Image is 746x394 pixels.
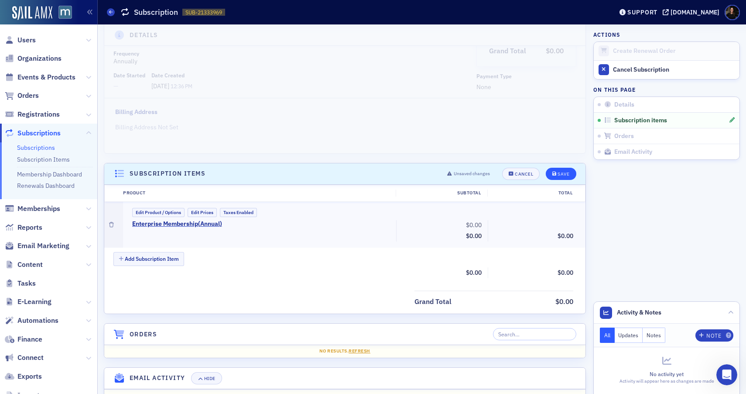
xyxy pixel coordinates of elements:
h4: Actions [593,31,620,38]
img: Profile image for Operator [25,5,39,19]
a: Users [5,35,36,45]
div: Our usual reply time 🕒 [14,166,136,183]
iframe: Intercom live chat [716,364,737,385]
b: under 2 hours [21,175,70,182]
div: Join Form Updates [27,218,167,242]
img: SailAMX [12,6,52,20]
div: Operator says… [7,122,168,190]
span: Grand Total [414,297,455,307]
span: Email Activity [614,148,652,156]
span: Users [17,35,36,45]
h4: Details [130,31,158,40]
a: Renewals Dashboard [17,182,75,190]
span: Finance [17,335,42,344]
button: Edit Prices [188,208,217,217]
span: Automations [17,316,58,325]
div: Cancel [515,172,533,176]
a: Finance [5,335,42,344]
div: Operator says… [7,190,168,218]
span: Registrations [17,110,60,119]
div: Note [706,333,721,338]
div: Operator says… [7,218,168,270]
a: Email Marketing [5,241,69,251]
span: E-Learning [17,297,51,307]
span: Memberships [17,204,60,214]
input: Search… [493,328,576,340]
button: Home [137,3,153,20]
button: Save [546,168,576,180]
span: SUB-21333969 [185,9,222,16]
h1: Subscription [134,7,178,17]
span: $0.00 [546,46,564,55]
strong: Join Form Updates [36,226,99,233]
div: In the meantime, this article might help: [7,190,143,217]
span: 12:36 PM [171,83,192,90]
a: View Homepage [52,6,72,21]
img: SailAMX [58,6,72,19]
span: Details [614,101,634,109]
a: Membership Dashboard [17,170,82,178]
a: Organizations [5,54,62,63]
a: Subscriptions [5,128,61,138]
span: $0.00 [466,221,482,229]
span: $0.00 [558,269,573,276]
div: Close [153,3,169,19]
button: Notes [643,328,665,343]
textarea: Message… [7,268,167,283]
a: Subscriptions [17,144,55,152]
a: Tasks [5,279,36,288]
span: Tasks [17,279,36,288]
a: [PERSON_NAME][EMAIL_ADDRESS][PERSON_NAME][DOMAIN_NAME] [38,85,145,109]
div: Product [117,190,396,197]
div: Save [558,172,569,176]
a: Subscription Items [17,156,70,163]
span: Connect [17,353,44,363]
h4: On this page [593,86,740,93]
div: Date Started [113,72,145,79]
button: Gif picker [27,286,34,293]
div: Date Created [151,72,185,79]
button: Emoji picker [14,286,21,293]
div: Grand Total [489,46,526,56]
div: Create Renewal Order [613,47,735,55]
a: Memberships [5,204,60,214]
span: Events & Products [17,73,75,82]
span: Activity & Notes [617,308,661,317]
h4: Subscription items [130,169,205,178]
h1: Operator [42,4,73,11]
div: Cancel Subscription [613,66,735,74]
button: All [600,328,615,343]
a: Orders [5,91,39,100]
span: — [113,82,145,91]
button: Cancel [502,168,540,180]
div: Frequency [113,50,139,57]
a: Automations [5,316,58,325]
div: Support [627,8,657,16]
div: No activity yet [600,370,733,378]
a: More in the Help Center [27,242,167,263]
span: More in the Help Center [60,249,143,256]
b: [EMAIL_ADDRESS][DOMAIN_NAME] [14,145,83,161]
span: $0.00 [466,269,482,276]
span: Content [17,260,43,270]
span: Grand Total [489,46,529,56]
span: $0.00 [558,232,573,240]
div: Payment Type [476,73,512,79]
span: Email Marketing [17,241,69,251]
span: $0.00 [555,297,573,306]
div: [DOMAIN_NAME] [671,8,719,16]
span: Refresh [349,348,370,354]
span: Exports [17,372,42,381]
a: Registrations [5,110,60,119]
a: E-Learning [5,297,51,307]
button: Hide [191,372,222,384]
div: In the meantime, this article might help: [14,195,136,212]
div: You’ll get replies here and in your email:✉️[EMAIL_ADDRESS][DOMAIN_NAME]Our usual reply time🕒unde... [7,122,143,189]
div: Hi! Some individuals from CohnReznick are showing inactive although they are part of a roster. Wo... [31,28,168,115]
span: $0.00 [466,232,482,240]
a: Connect [5,353,44,363]
button: Add Subscription Item [113,252,184,266]
h4: Orders [130,330,157,339]
div: Billing Address [115,107,157,117]
h4: Email Activity [130,373,185,383]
